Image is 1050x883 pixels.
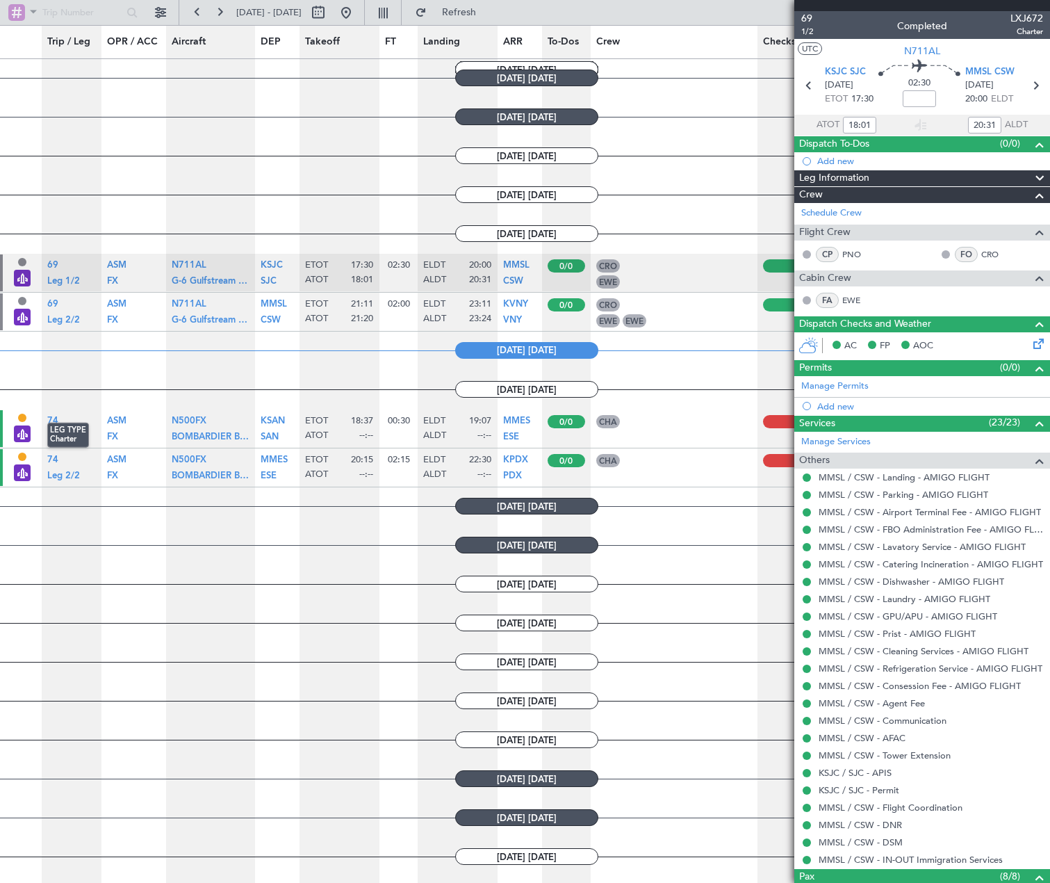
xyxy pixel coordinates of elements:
[469,259,491,272] span: 20:00
[455,809,598,826] span: [DATE] [DATE]
[819,610,997,622] a: MMSL / CSW - GPU/APU - AMIGO FLIGHT
[851,92,873,106] span: 17:30
[913,339,933,353] span: AOC
[107,300,126,309] span: ASM
[897,19,947,33] div: Completed
[825,79,853,92] span: [DATE]
[47,416,58,426] span: 74
[819,663,1042,674] a: MMSL / CSW - Refrigeration Service - AMIGO FLIGHT
[989,415,1020,430] span: (23/23)
[305,298,328,311] span: ETOT
[825,65,866,79] span: KSJC SJC
[503,460,528,469] a: KPDX
[388,298,410,310] span: 02:00
[817,155,1043,167] div: Add new
[1010,26,1043,38] span: Charter
[107,304,126,313] a: ASM
[47,265,58,274] a: 69
[47,261,58,270] span: 69
[47,475,80,484] a: Leg 2/2
[817,400,1043,412] div: Add new
[172,277,273,286] span: G-6 Gulfstream G650ER
[107,316,118,325] span: FX
[817,118,839,132] span: ATOT
[236,6,302,19] span: [DATE] - [DATE]
[503,316,522,325] span: VNY
[469,274,491,286] span: 20:31
[261,35,281,49] span: DEP
[351,259,373,272] span: 17:30
[351,454,373,467] span: 20:15
[107,471,118,480] span: FX
[819,593,990,605] a: MMSL / CSW - Laundry - AMIGO FLIGHT
[819,645,1028,657] a: MMSL / CSW - Cleaning Services - AMIGO FLIGHT
[429,8,488,17] span: Refresh
[455,770,598,787] span: [DATE] [DATE]
[1005,118,1028,132] span: ALDT
[261,261,283,270] span: KSJC
[819,819,902,831] a: MMSL / CSW - DNR
[388,453,410,466] span: 02:15
[819,558,1043,570] a: MMSL / CSW - Catering Incineration - AMIGO FLIGHT
[351,298,373,311] span: 21:11
[261,432,279,442] span: SAN
[305,259,328,272] span: ETOT
[47,304,58,313] a: 69
[880,339,890,353] span: FP
[965,65,1015,79] span: MMSL CSW
[819,697,925,709] a: MMSL / CSW - Agent Fee
[261,436,279,445] a: SAN
[801,380,869,394] a: Manage Permits
[351,274,373,286] span: 18:01
[261,471,277,480] span: ESE
[261,455,288,464] span: MMES
[261,421,285,430] a: KSAN
[423,313,446,325] span: ALDT
[409,1,492,24] button: Refresh
[107,35,158,49] span: OPR / ACC
[799,360,832,376] span: Permits
[107,460,126,469] a: ASM
[819,471,990,483] a: MMSL / CSW - Landing - AMIGO FLIGHT
[469,454,491,467] span: 22:30
[965,79,994,92] span: [DATE]
[968,117,1001,133] input: --:--
[423,35,460,49] span: Landing
[107,277,118,286] span: FX
[477,430,491,442] span: --:--
[799,225,851,241] span: Flight Crew
[469,313,491,325] span: 23:24
[172,280,249,289] a: G-6 Gulfstream G650ER
[801,26,813,38] span: 1/2
[825,92,848,106] span: ETOT
[47,277,80,286] span: Leg 1/2
[503,416,530,426] span: MMES
[261,316,281,325] span: CSW
[819,506,1041,518] a: MMSL / CSW - Airport Terminal Fee - AMIGO FLIGHT
[107,261,126,270] span: ASM
[385,35,396,49] span: FT
[261,319,281,328] a: CSW
[904,44,940,58] span: N711AL
[503,421,530,430] a: MMES
[351,313,373,325] span: 21:20
[423,415,445,428] span: ELDT
[172,319,249,328] a: G-6 Gulfstream G650ER
[172,421,206,430] a: N500FX
[842,294,873,307] a: EWE
[799,136,869,152] span: Dispatch To-Dos
[819,524,1043,535] a: MMSL / CSW - FBO Administration Fee - AMIGO FLIGHT
[965,92,987,106] span: 20:00
[455,108,598,125] span: [DATE] [DATE]
[107,436,118,445] a: FX
[172,35,206,49] span: Aircraft
[503,471,522,480] span: PDX
[172,460,206,469] a: N500FX
[455,537,598,553] span: [DATE] [DATE]
[503,261,530,270] span: MMSL
[172,304,206,313] a: N711AL
[801,435,871,449] a: Manage Services
[305,469,328,481] span: ATOT
[455,692,598,709] span: [DATE] [DATE]
[172,436,249,445] a: BOMBARDIER BD-100 Challenger 3500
